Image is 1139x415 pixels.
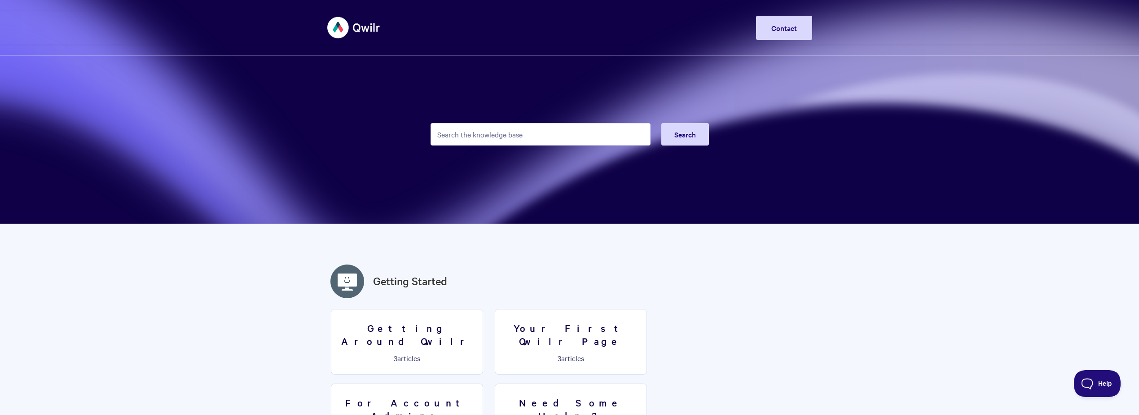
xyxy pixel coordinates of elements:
h3: Your First Qwilr Page [501,322,641,347]
span: 3 [394,353,397,363]
p: articles [501,354,641,362]
a: Your First Qwilr Page 3articles [495,309,647,375]
h3: Getting Around Qwilr [337,322,477,347]
span: 3 [558,353,561,363]
iframe: Toggle Customer Support [1074,370,1121,397]
a: Getting Around Qwilr 3articles [331,309,483,375]
a: Contact [756,16,812,40]
img: Qwilr Help Center [327,11,381,44]
input: Search the knowledge base [431,123,651,146]
button: Search [661,123,709,146]
p: articles [337,354,477,362]
a: Getting Started [373,273,447,289]
span: Search [674,129,696,139]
